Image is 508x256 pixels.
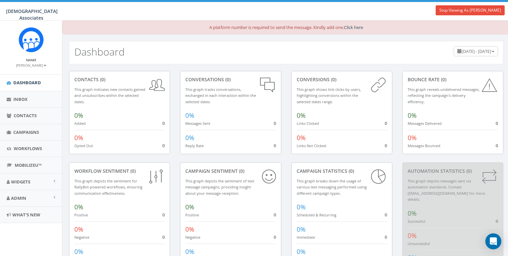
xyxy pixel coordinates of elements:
[74,46,125,57] h2: Dashboard
[297,247,306,256] span: 0%
[297,225,306,234] span: 0%
[185,247,194,256] span: 0%
[74,133,83,142] span: 0%
[185,178,254,196] small: This graph depicts the sentiment of text message campaigns, providing insight about your message ...
[297,212,336,217] small: Scheduled & Recurring
[408,87,480,104] small: This graph reveals undelivered messages, reflecting the campaign's delivery efficiency.
[408,168,498,174] div: Automation Statistics
[408,178,485,202] small: This graph depicts messages sent via automation standards. Contact [EMAIL_ADDRESS][DOMAIN_NAME] f...
[408,209,417,218] span: 0%
[436,5,505,15] a: Stop Viewing As [PERSON_NAME]
[408,241,430,246] small: Unsuccessful
[74,121,86,126] small: Added
[185,133,194,142] span: 0%
[74,212,88,217] small: Positive
[496,142,498,148] span: 0
[162,212,165,218] span: 0
[344,24,363,30] a: Click here
[297,168,387,174] div: Campaign Statistics
[11,179,30,185] span: Widgets
[485,233,501,249] div: Open Intercom Messenger
[14,113,37,119] span: Contacts
[11,195,26,201] span: Admin
[408,143,440,148] small: Messages Bounced
[297,76,387,83] div: conversions
[297,143,326,148] small: Links Not Clicked
[408,121,442,126] small: Messages Delivered
[26,58,36,62] small: Name
[74,178,142,196] small: This graph depicts the sentiment for RallyBot-powered workflows, ensuring communication effective...
[330,76,336,83] span: (0)
[185,168,276,174] div: Campaign Sentiment
[297,121,319,126] small: Links Clicked
[274,212,276,218] span: 0
[14,145,42,151] span: Workflows
[385,142,387,148] span: 0
[74,143,93,148] small: Opted Out
[347,168,354,174] span: (0)
[19,27,44,52] img: Rally_Corp_Icon.png
[6,8,58,21] span: [DEMOGRAPHIC_DATA] Associates
[274,234,276,240] span: 0
[385,234,387,240] span: 0
[74,247,83,256] span: 0%
[440,76,446,83] span: (0)
[185,203,194,211] span: 0%
[13,80,41,86] span: Dashboard
[185,121,210,126] small: Messages Sent
[274,120,276,126] span: 0
[15,162,42,168] span: MobilizeU™
[16,63,46,68] small: [PERSON_NAME]
[185,111,194,120] span: 0%
[162,234,165,240] span: 0
[16,62,46,68] a: [PERSON_NAME]
[408,219,425,224] small: Successful
[74,111,83,120] span: 0%
[74,225,83,234] span: 0%
[74,203,83,211] span: 0%
[74,87,145,104] small: This graph indicates new contacts gained and unsubscribes within the selected dates.
[12,212,40,218] span: What's New
[74,235,89,240] small: Negative
[185,212,199,217] small: Positive
[13,129,39,135] span: Campaigns
[408,133,417,142] span: 0%
[74,168,165,174] div: Workflow Sentiment
[297,178,367,196] small: This graph breaks down the usage of various text messaging performed using different campaign types.
[274,142,276,148] span: 0
[185,76,276,83] div: conversations
[297,111,306,120] span: 0%
[99,76,105,83] span: (0)
[162,142,165,148] span: 0
[385,212,387,218] span: 0
[224,76,231,83] span: (0)
[185,143,204,148] small: Reply Rate
[162,120,165,126] span: 0
[297,235,315,240] small: Immediate
[185,87,256,104] small: This graph tracks conversations, exchanged in each interaction within the selected dates.
[13,96,28,102] span: Inbox
[496,120,498,126] span: 0
[185,225,194,234] span: 0%
[408,111,417,120] span: 0%
[185,235,200,240] small: Negative
[297,203,306,211] span: 0%
[74,76,165,83] div: contacts
[238,168,244,174] span: (0)
[462,48,491,54] span: [DATE] - [DATE]
[129,168,136,174] span: (0)
[408,76,498,83] div: Bounce Rate
[385,120,387,126] span: 0
[297,87,361,104] small: This graph shows link clicks by users, highlighting conversions within the selected dates range.
[297,133,306,142] span: 0%
[496,218,498,224] span: 0
[465,168,472,174] span: (0)
[408,231,417,240] span: 0%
